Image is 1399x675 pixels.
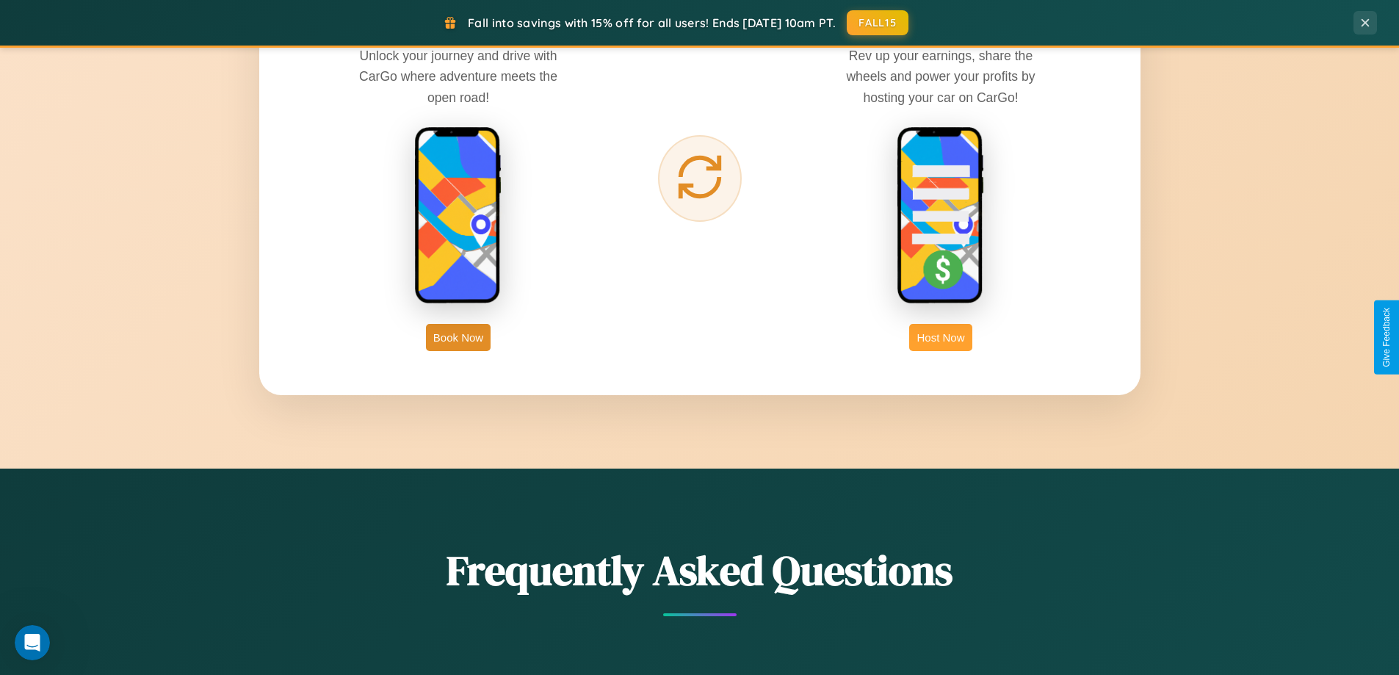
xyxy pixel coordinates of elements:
img: rent phone [414,126,502,306]
img: host phone [897,126,985,306]
button: FALL15 [847,10,908,35]
h2: Frequently Asked Questions [259,542,1140,599]
iframe: Intercom live chat [15,625,50,660]
button: Book Now [426,324,491,351]
p: Unlock your journey and drive with CarGo where adventure meets the open road! [348,46,568,107]
span: Fall into savings with 15% off for all users! Ends [DATE] 10am PT. [468,15,836,30]
button: Host Now [909,324,972,351]
div: Give Feedback [1381,308,1392,367]
p: Rev up your earnings, share the wheels and power your profits by hosting your car on CarGo! [831,46,1051,107]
